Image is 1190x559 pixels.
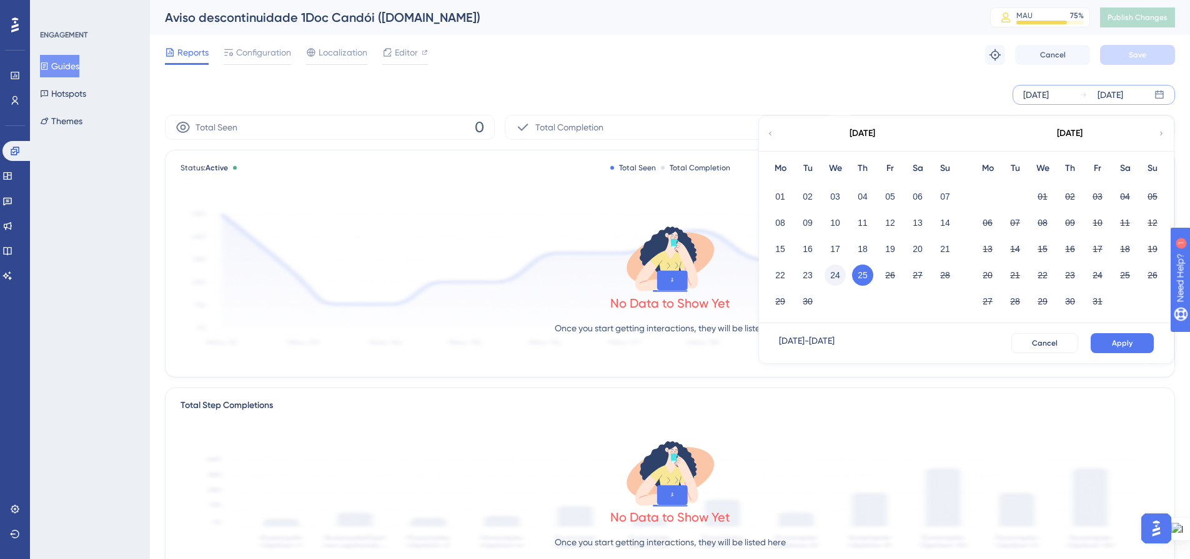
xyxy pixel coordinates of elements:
[40,110,82,132] button: Themes
[1056,161,1084,176] div: Th
[1114,238,1136,260] button: 18
[779,333,835,353] div: [DATE] - [DATE]
[880,212,901,233] button: 12
[852,265,873,286] button: 25
[880,238,901,260] button: 19
[852,186,873,207] button: 04
[907,186,928,207] button: 06
[555,535,786,550] p: Once you start getting interactions, they will be listed here
[1004,238,1026,260] button: 14
[1112,338,1133,348] span: Apply
[977,212,998,233] button: 06
[1059,238,1081,260] button: 16
[931,161,959,176] div: Su
[206,163,228,172] span: Active
[935,238,956,260] button: 21
[797,238,818,260] button: 16
[236,45,291,60] span: Configuration
[1091,333,1154,353] button: Apply
[794,161,821,176] div: Tu
[1011,333,1078,353] button: Cancel
[1032,238,1053,260] button: 15
[1059,186,1081,207] button: 02
[770,186,791,207] button: 01
[1142,186,1163,207] button: 05
[1138,510,1175,547] iframe: UserGuiding AI Assistant Launcher
[475,117,484,137] span: 0
[40,30,87,40] div: ENGAGEMENT
[1142,238,1163,260] button: 19
[876,161,904,176] div: Fr
[1111,161,1139,176] div: Sa
[555,321,786,336] p: Once you start getting interactions, they will be listed here
[825,212,846,233] button: 10
[1139,161,1166,176] div: Su
[1032,186,1053,207] button: 01
[1032,291,1053,312] button: 29
[770,238,791,260] button: 15
[797,212,818,233] button: 09
[1004,212,1026,233] button: 07
[977,238,998,260] button: 13
[1029,161,1056,176] div: We
[770,265,791,286] button: 22
[319,45,367,60] span: Localization
[977,265,998,286] button: 20
[852,238,873,260] button: 18
[1087,238,1108,260] button: 17
[1087,186,1108,207] button: 03
[1032,212,1053,233] button: 08
[850,126,875,141] div: [DATE]
[1032,265,1053,286] button: 22
[1114,212,1136,233] button: 11
[1114,265,1136,286] button: 25
[661,163,730,173] div: Total Completion
[977,291,998,312] button: 27
[821,161,849,176] div: We
[610,294,730,312] div: No Data to Show Yet
[1032,338,1058,348] span: Cancel
[1142,265,1163,286] button: 26
[935,265,956,286] button: 28
[904,161,931,176] div: Sa
[177,45,209,60] span: Reports
[1059,291,1081,312] button: 30
[770,291,791,312] button: 29
[1004,291,1026,312] button: 28
[907,265,928,286] button: 27
[610,508,730,526] div: No Data to Show Yet
[1057,126,1083,141] div: [DATE]
[825,265,846,286] button: 24
[1087,291,1108,312] button: 31
[610,163,656,173] div: Total Seen
[29,3,78,18] span: Need Help?
[907,212,928,233] button: 13
[1114,186,1136,207] button: 04
[1040,50,1066,60] span: Cancel
[935,186,956,207] button: 07
[1059,265,1081,286] button: 23
[1023,87,1049,102] div: [DATE]
[1087,265,1108,286] button: 24
[535,120,603,135] span: Total Completion
[1004,265,1026,286] button: 21
[395,45,418,60] span: Editor
[165,9,959,26] div: Aviso descontinuidade 1Doc Candói ([DOMAIN_NAME])
[1129,50,1146,60] span: Save
[880,265,901,286] button: 26
[1142,212,1163,233] button: 12
[797,186,818,207] button: 02
[1100,45,1175,65] button: Save
[852,212,873,233] button: 11
[1001,161,1029,176] div: Tu
[40,55,79,77] button: Guides
[907,238,928,260] button: 20
[1015,45,1090,65] button: Cancel
[40,82,86,105] button: Hotspots
[797,265,818,286] button: 23
[1059,212,1081,233] button: 09
[181,163,228,173] span: Status:
[770,212,791,233] button: 08
[1084,161,1111,176] div: Fr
